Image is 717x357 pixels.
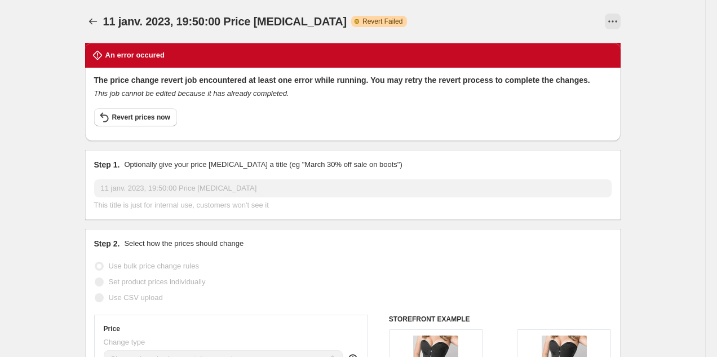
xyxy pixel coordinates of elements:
span: Change type [104,338,145,346]
span: Use CSV upload [109,293,163,302]
h3: Price [104,324,120,333]
button: Price change jobs [85,14,101,29]
h2: An error occured [105,50,165,61]
span: 11 janv. 2023, 19:50:00 Price [MEDICAL_DATA] [103,15,347,28]
span: Set product prices individually [109,277,206,286]
span: Revert Failed [362,17,402,26]
h2: Step 2. [94,238,120,249]
p: Optionally give your price [MEDICAL_DATA] a title (eg "March 30% off sale on boots") [124,159,402,170]
h2: Step 1. [94,159,120,170]
button: Revert prices now [94,108,177,126]
p: Select how the prices should change [124,238,244,249]
h2: The price change revert job encountered at least one error while running. You may retry the rever... [94,74,612,86]
i: This job cannot be edited because it has already completed. [94,89,289,98]
span: This title is just for internal use, customers won't see it [94,201,269,209]
h6: STOREFRONT EXAMPLE [389,315,612,324]
span: Revert prices now [112,113,170,122]
input: 30% off holiday sale [94,179,612,197]
button: View actions for 11 janv. 2023, 19:50:00 Price change job [605,14,621,29]
span: Use bulk price change rules [109,262,199,270]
